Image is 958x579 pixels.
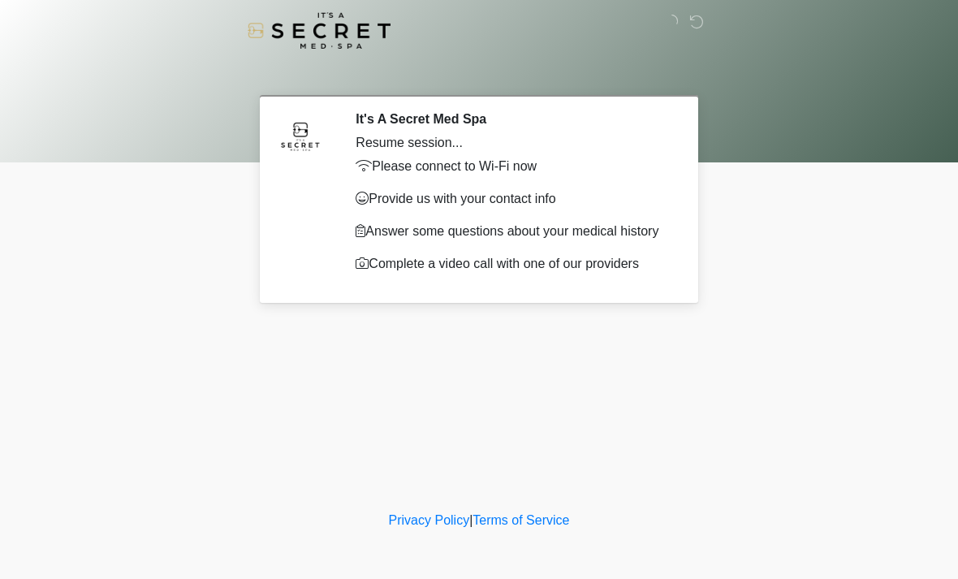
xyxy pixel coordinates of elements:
[252,58,706,89] h1: ‎ ‎
[356,222,670,241] p: Answer some questions about your medical history
[356,189,670,209] p: Provide us with your contact info
[356,157,670,176] p: Please connect to Wi-Fi now
[389,513,470,527] a: Privacy Policy
[469,513,473,527] a: |
[356,111,670,127] h2: It's A Secret Med Spa
[276,111,325,160] img: Agent Avatar
[473,513,569,527] a: Terms of Service
[356,133,670,153] div: Resume session...
[248,12,391,49] img: It's A Secret Med Spa Logo
[356,254,670,274] p: Complete a video call with one of our providers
